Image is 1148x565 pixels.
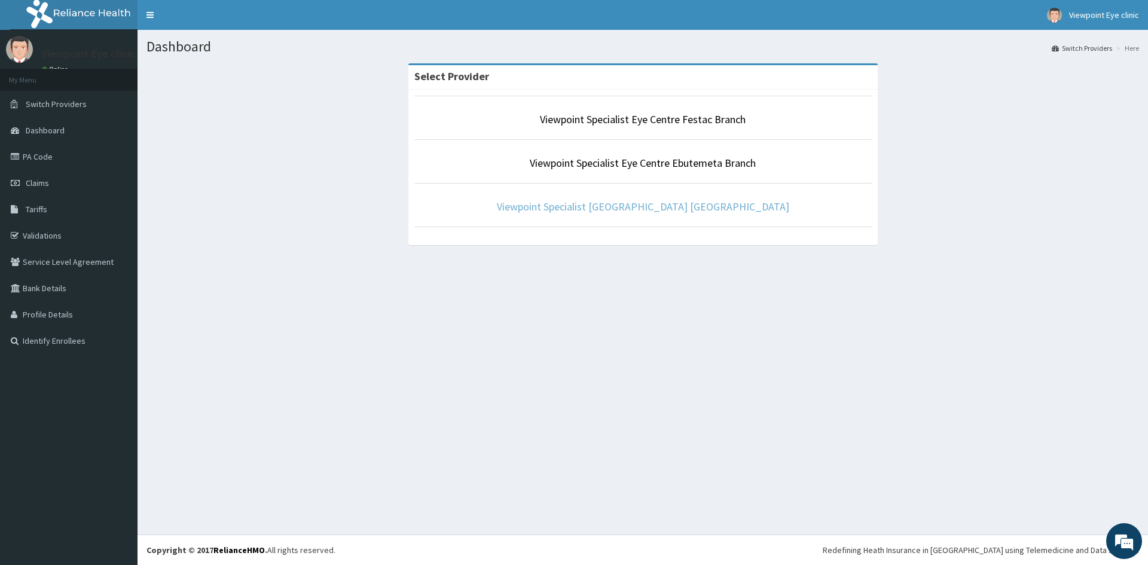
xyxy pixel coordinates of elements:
[823,544,1139,556] div: Redefining Heath Insurance in [GEOGRAPHIC_DATA] using Telemedicine and Data Science!
[497,200,789,213] a: Viewpoint Specialist [GEOGRAPHIC_DATA] [GEOGRAPHIC_DATA]
[1052,43,1112,53] a: Switch Providers
[22,60,48,90] img: d_794563401_company_1708531726252_794563401
[146,545,267,555] strong: Copyright © 2017 .
[26,204,47,215] span: Tariffs
[1069,10,1139,20] span: Viewpoint Eye clinic
[42,65,71,74] a: Online
[42,48,135,59] p: Viewpoint Eye clinic
[530,156,756,170] a: Viewpoint Specialist Eye Centre Ebutemeta Branch
[540,112,746,126] a: Viewpoint Specialist Eye Centre Festac Branch
[26,125,65,136] span: Dashboard
[26,99,87,109] span: Switch Providers
[196,6,225,35] div: Minimize live chat window
[6,326,228,368] textarea: Type your message and hit 'Enter'
[146,39,1139,54] h1: Dashboard
[138,535,1148,565] footer: All rights reserved.
[62,67,201,83] div: Chat with us now
[6,36,33,63] img: User Image
[414,69,489,83] strong: Select Provider
[26,178,49,188] span: Claims
[1113,43,1139,53] li: Here
[1047,8,1062,23] img: User Image
[69,151,165,271] span: We're online!
[213,545,265,555] a: RelianceHMO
